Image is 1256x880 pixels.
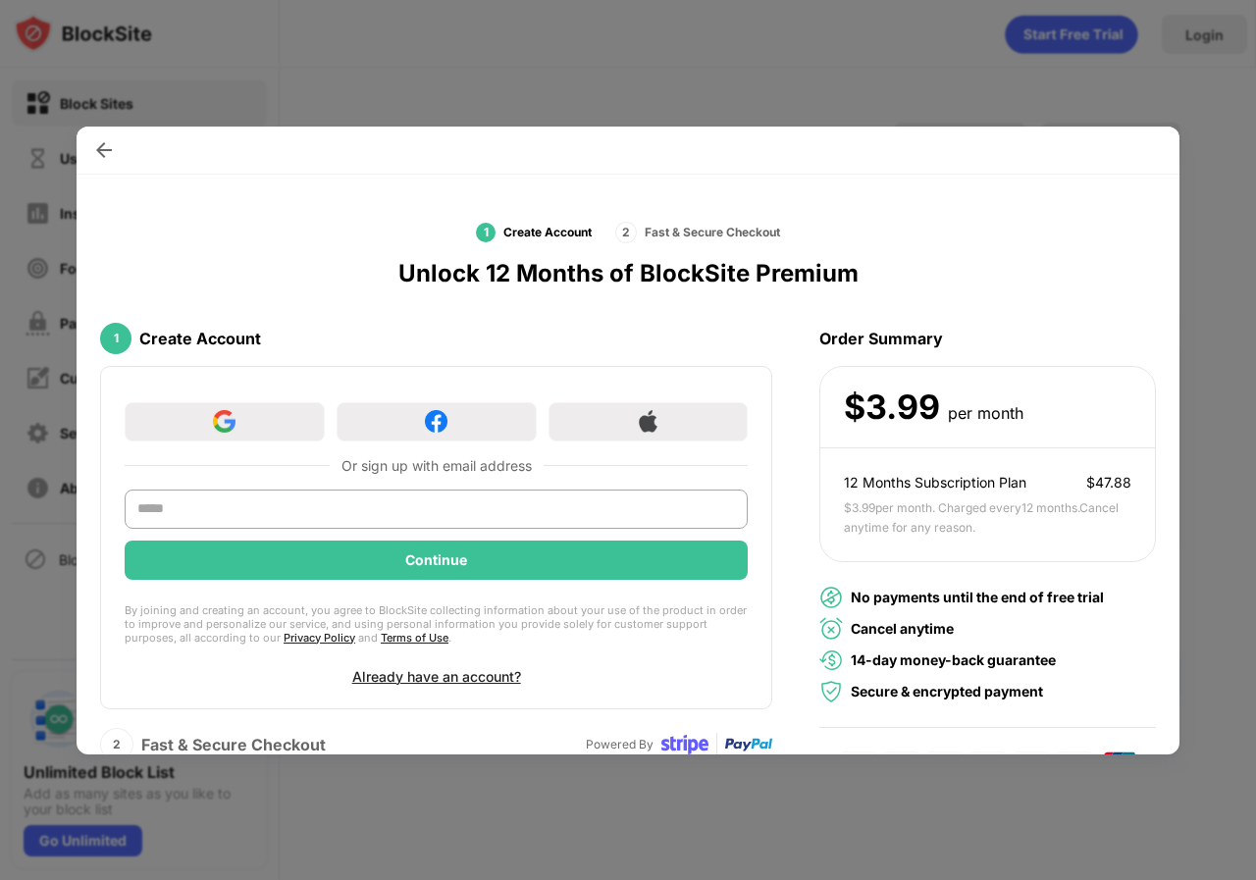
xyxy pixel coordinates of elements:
a: Terms of Use [381,631,448,645]
div: Powered By [586,735,654,753]
div: Order Summary [819,311,1156,366]
div: Cancel anytime [851,618,954,640]
img: google-icon.png [213,410,235,433]
img: money-back.svg [819,648,843,672]
a: Privacy Policy [284,631,355,645]
img: american-express-card.svg [927,751,963,775]
div: 2 [615,222,637,243]
div: Fast & Secure Checkout [141,735,326,754]
img: visa-card.svg [841,751,876,775]
div: 2 [100,728,133,761]
img: discover-card.svg [1014,751,1049,775]
div: 14-day money-back guarantee [851,649,1056,671]
img: no-payment.svg [819,586,843,609]
img: master-card.svg [884,751,919,775]
div: Unlock 12 Months of BlockSite Premium [398,259,859,287]
img: paypal-transparent.svg [725,721,772,768]
div: $ 47.88 [1086,472,1131,493]
img: diner-clabs-card.svg [1057,751,1092,775]
div: $ 3.99 [844,388,940,428]
div: Continue [405,552,467,568]
img: apple-icon.png [637,410,659,433]
div: 1 [100,323,131,354]
div: No payments until the end of free trial [851,587,1104,608]
div: Create Account [503,225,592,239]
div: $ 3.99 per month. Charged every 12 months . Cancel anytime for any reason. [844,498,1131,538]
img: facebook-icon.png [425,410,447,433]
div: 12 Months Subscription Plan [844,472,1026,493]
div: Already have an account? [352,668,521,685]
img: secured-payment-green.svg [819,680,843,703]
div: By joining and creating an account, you agree to BlockSite collecting information about your use ... [125,603,748,645]
div: per month [948,399,1023,428]
img: stripe-transparent.svg [661,721,708,768]
img: cancel-anytime-green.svg [819,617,843,641]
img: union-pay-card.svg [1100,751,1135,775]
div: Or sign up with email address [341,457,532,474]
div: Fast & Secure Checkout [645,225,780,239]
img: jcb-card.svg [970,751,1006,775]
div: Create Account [139,329,261,348]
div: 1 [476,223,496,242]
div: Secure & encrypted payment [851,681,1043,702]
